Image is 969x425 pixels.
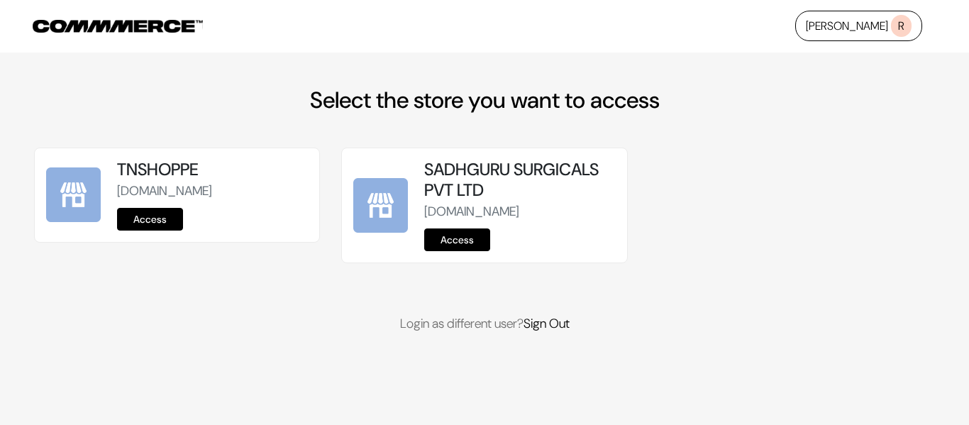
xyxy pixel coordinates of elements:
h5: TNSHOPPE [117,160,308,180]
span: R [891,15,912,37]
a: Access [117,208,183,231]
h5: SADHGURU SURGICALS PVT LTD [424,160,615,201]
p: [DOMAIN_NAME] [424,202,615,221]
p: [DOMAIN_NAME] [117,182,308,201]
a: Sign Out [524,315,570,332]
img: SADHGURU SURGICALS PVT LTD [353,178,408,233]
a: Access [424,228,490,251]
p: Login as different user? [34,314,935,333]
img: TNSHOPPE [46,167,101,222]
img: COMMMERCE [33,20,203,33]
a: [PERSON_NAME]R [795,11,922,41]
h2: Select the store you want to access [34,87,935,114]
